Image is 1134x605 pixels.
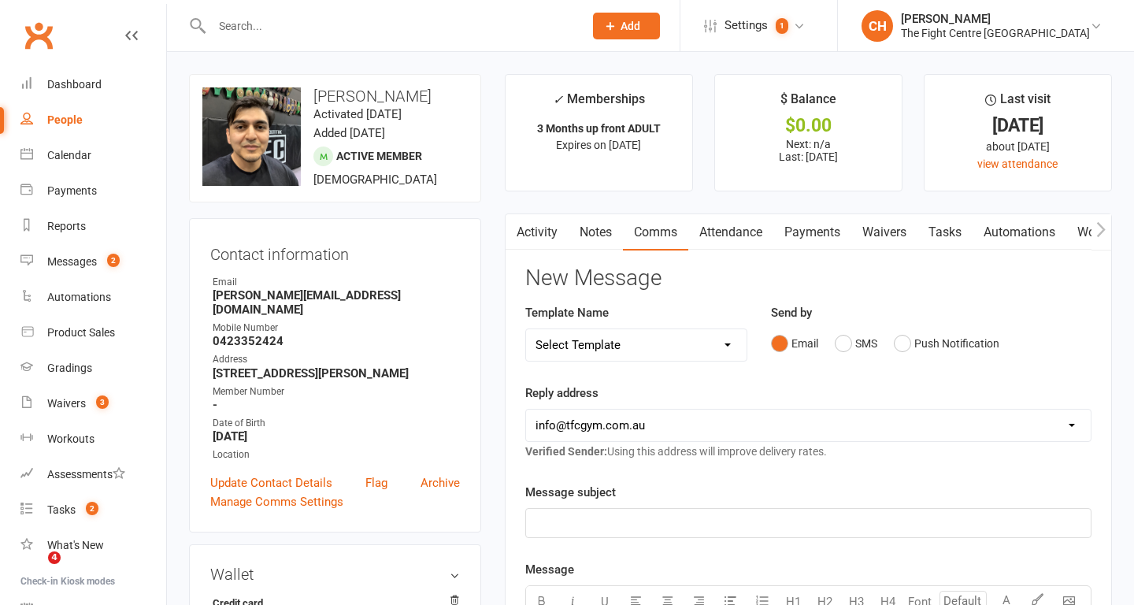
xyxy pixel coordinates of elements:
button: Add [593,13,660,39]
div: Calendar [47,149,91,161]
i: ✓ [553,92,563,107]
div: Last visit [985,89,1051,117]
a: Manage Comms Settings [210,492,343,511]
strong: [DATE] [213,429,460,444]
a: view attendance [977,158,1058,170]
strong: [PERSON_NAME][EMAIL_ADDRESS][DOMAIN_NAME] [213,288,460,317]
p: Next: n/a Last: [DATE] [729,138,888,163]
div: Messages [47,255,97,268]
a: Product Sales [20,315,166,351]
label: Send by [771,303,812,322]
a: Automations [20,280,166,315]
div: CH [862,10,893,42]
div: Payments [47,184,97,197]
div: What's New [47,539,104,551]
a: Archive [421,473,460,492]
label: Template Name [525,303,609,322]
div: [PERSON_NAME] [901,12,1090,26]
div: Product Sales [47,326,115,339]
a: Reports [20,209,166,244]
h3: New Message [525,266,1091,291]
span: Add [621,20,640,32]
a: Messages 2 [20,244,166,280]
div: about [DATE] [939,138,1097,155]
strong: - [213,398,460,412]
div: Reports [47,220,86,232]
div: Gradings [47,362,92,374]
a: Comms [623,214,688,251]
span: 4 [48,551,61,564]
img: image1755155860.png [202,87,301,186]
time: Activated [DATE] [313,107,402,121]
div: Member Number [213,384,460,399]
div: Location [213,447,460,462]
label: Message subject [525,483,616,502]
a: Waivers [851,214,917,251]
strong: Verified Sender: [525,445,607,458]
button: Push Notification [894,328,999,358]
div: Dashboard [47,78,102,91]
a: Activity [506,214,569,251]
div: People [47,113,83,126]
span: Settings [724,8,768,43]
a: Update Contact Details [210,473,332,492]
a: Calendar [20,138,166,173]
a: Dashboard [20,67,166,102]
a: Flag [365,473,387,492]
a: Tasks [917,214,973,251]
span: 2 [107,254,120,267]
a: What's New [20,528,166,563]
div: Automations [47,291,111,303]
div: $ Balance [780,89,836,117]
div: Tasks [47,503,76,516]
a: People [20,102,166,138]
button: SMS [835,328,877,358]
a: Tasks 2 [20,492,166,528]
div: Assessments [47,468,125,481]
span: Active member [336,150,422,162]
strong: [STREET_ADDRESS][PERSON_NAME] [213,366,460,380]
a: Assessments [20,457,166,492]
div: Date of Birth [213,416,460,431]
span: 2 [86,502,98,515]
div: Email [213,275,460,290]
a: Workouts [20,421,166,457]
a: Clubworx [19,16,58,55]
div: The Fight Centre [GEOGRAPHIC_DATA] [901,26,1090,40]
span: Using this address will improve delivery rates. [525,445,827,458]
span: 1 [776,18,788,34]
div: Memberships [553,89,645,118]
label: Reply address [525,384,598,403]
input: Search... [207,15,573,37]
a: Attendance [688,214,773,251]
h3: [PERSON_NAME] [202,87,468,105]
h3: Contact information [210,239,460,263]
strong: 3 Months up front ADULT [537,122,661,135]
button: Email [771,328,818,358]
span: Expires on [DATE] [556,139,641,151]
a: Payments [773,214,851,251]
div: [DATE] [939,117,1097,134]
div: Workouts [47,432,94,445]
a: Payments [20,173,166,209]
strong: 0423352424 [213,334,460,348]
time: Added [DATE] [313,126,385,140]
iframe: Intercom live chat [16,551,54,589]
a: Automations [973,214,1066,251]
a: Notes [569,214,623,251]
a: Gradings [20,351,166,386]
span: [DEMOGRAPHIC_DATA] [313,173,437,187]
a: Waivers 3 [20,386,166,421]
div: Address [213,352,460,367]
div: Mobile Number [213,321,460,336]
div: Waivers [47,397,86,410]
div: $0.00 [729,117,888,134]
h3: Wallet [210,566,460,583]
span: 3 [96,395,109,409]
label: Message [525,560,574,579]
